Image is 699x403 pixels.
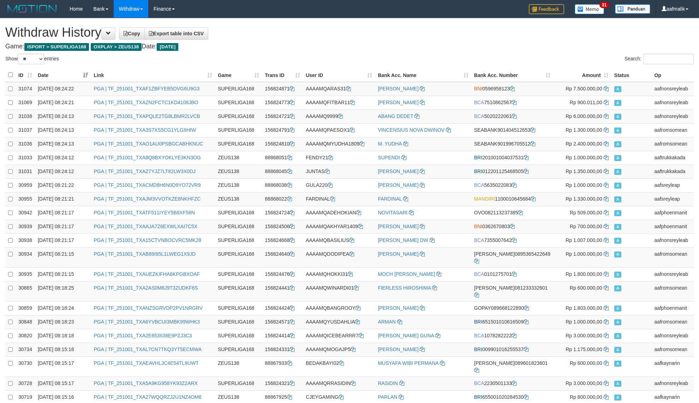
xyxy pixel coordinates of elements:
[94,237,201,243] a: PGA | TF_251001_TXA15CTVNBOCVRC5MK28
[614,333,621,339] span: Approved - Marked by aafnonsreyleab
[262,267,303,281] td: 156824476
[303,96,375,109] td: AAAAMQFITBAR11
[94,182,201,188] a: PGA | TF_251001_TXACMD8H6N0D9YO72VR9
[303,315,375,329] td: AAAAMQYUSDAHLIA
[303,329,375,343] td: AAAAMQICEBEARRR7
[35,301,91,315] td: [DATE] 08:18:24
[378,113,413,119] a: ABANG DEDET
[16,165,35,178] td: 31031
[262,165,303,178] td: 88868045
[474,319,482,325] span: BRI
[651,356,694,377] td: aafkaynarin
[262,281,303,301] td: 156824441
[215,281,262,301] td: SUPERLIGA168
[474,100,484,105] span: BCA
[378,333,434,338] a: [PERSON_NAME] GUNA
[474,333,484,338] span: BCA
[303,109,375,123] td: AAAAMQ9999
[16,68,35,82] th: ID: activate to sort column ascending
[119,28,145,40] a: Copy
[94,155,201,160] a: PGA | TF_251001_TXA8Q8BXYOKLYE3KN3OG
[474,251,515,257] span: [PERSON_NAME]
[471,123,553,137] td: 901404512653
[215,301,262,315] td: SUPERLIGA168
[35,123,91,137] td: [DATE] 08:24:13
[378,224,418,229] a: [PERSON_NAME]
[16,192,35,206] td: 30955
[94,305,203,311] a: PGA | TF_251001_TXANZSGRVDP2PV1NRGRV
[262,343,303,356] td: 156824331
[614,86,621,92] span: Approved - Marked by aafnonsreyleab
[215,220,262,233] td: SUPERLIGA168
[16,96,35,109] td: 31069
[215,68,262,82] th: Game: activate to sort column ascending
[94,271,200,277] a: PGA | TF_251001_TXAUEZKIFHA6KPGBXOAF
[651,178,694,192] td: aafsreyleap
[378,100,418,105] a: [PERSON_NAME]
[651,233,694,247] td: aafnonsreyleab
[378,251,418,257] a: [PERSON_NAME]
[651,82,694,96] td: aafnonsreyleab
[144,28,208,40] a: Export table into CSV
[35,82,91,96] td: [DATE] 08:24:22
[474,141,497,147] span: SEABANK
[570,360,602,366] span: Rp 600.000,00
[94,224,197,229] a: PGA | TF_251001_TXAAJA7Z6EXWLXAI7C5X
[215,178,262,192] td: ZEUS138
[262,123,303,137] td: 156824791
[94,251,196,257] a: PGA | TF_251001_TXAB89I95L1LWEG1X9JD
[566,196,602,202] span: Rp 1.330.000,00
[16,109,35,123] td: 31038
[614,224,621,230] span: Approved - Marked by aafphoenmanit
[303,192,375,206] td: FARDINAL
[566,271,602,277] span: Rp 1.800.000,00
[124,31,140,36] span: Copy
[94,319,200,325] a: PGA | TF_251001_TXA6YVBCUI3MBK99WHK3
[471,356,553,377] td: 089601823601
[94,380,197,386] a: PGA | TF_251001_TXA5A9KG958YK93Z2ARX
[566,86,602,91] span: Rp 7.500.000,00
[474,237,484,243] span: BCA
[471,377,553,390] td: 2230501133
[471,220,553,233] td: 0362670803
[35,165,91,178] td: [DATE] 08:24:12
[651,123,694,137] td: aafromsomean
[262,247,303,267] td: 156824640
[651,343,694,356] td: aafromsomean
[94,394,201,400] a: PGA | TF_251001_TXA27WQQRZJ2U1NZ4OM6
[262,82,303,96] td: 156824871
[566,346,602,352] span: Rp 1.175.000,00
[35,377,91,390] td: [DATE] 08:15:17
[262,356,303,377] td: 88867933
[614,251,621,257] span: Approved - Marked by aafromsomean
[474,305,491,311] span: GOPAY
[471,192,553,206] td: 1100010645684
[94,86,199,91] a: PGA | TF_251001_TXAF1ZBFYEB5DVG6U9G3
[566,168,602,174] span: Rp 1.350.000,00
[303,267,375,281] td: AAAAMQHOKKI31
[471,96,553,109] td: 7510862567
[378,380,398,386] a: RASIDIN
[24,43,89,51] span: ISPORT > SUPERLIGA168
[615,4,650,14] img: panduan.png
[303,165,375,178] td: JUNTAS
[378,305,418,311] a: [PERSON_NAME]
[303,123,375,137] td: AAAAMQPAESOX1
[215,137,262,151] td: SUPERLIGA168
[378,319,396,325] a: ARMAN
[35,315,91,329] td: [DATE] 08:18:23
[570,224,602,229] span: Rp 700.000,00
[35,343,91,356] td: [DATE] 08:15:18
[570,285,602,291] span: Rp 600.000,00
[614,155,621,161] span: Approved - Marked by aaftrukkakada
[35,109,91,123] td: [DATE] 08:24:13
[262,137,303,151] td: 156824810
[474,346,482,352] span: BRI
[5,43,694,50] h4: Game: Date:
[651,151,694,165] td: aaftrukkakada
[94,113,200,119] a: PGA | TF_251001_TXAPQLE2TG8LBMR2LVCB
[614,285,621,291] span: Approved - Marked by aafromsomean
[215,109,262,123] td: SUPERLIGA168
[471,329,553,343] td: 1078282222
[471,68,553,82] th: Bank Acc. Number: activate to sort column ascending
